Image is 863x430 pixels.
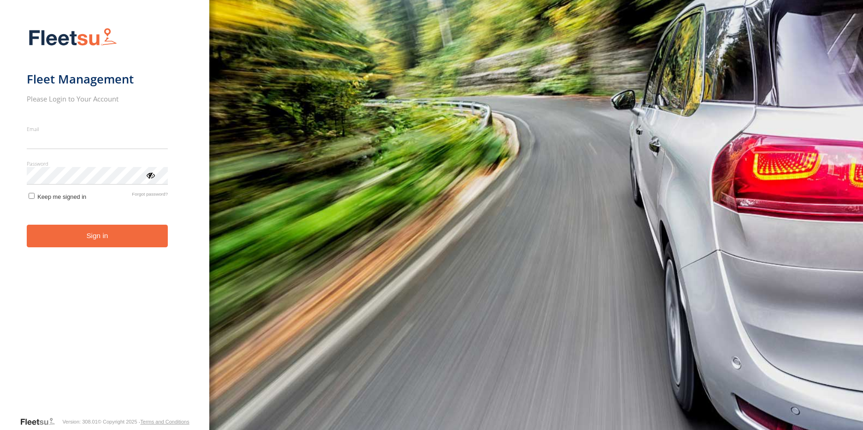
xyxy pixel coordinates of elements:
[140,419,189,424] a: Terms and Conditions
[20,417,62,426] a: Visit our Website
[37,193,86,200] span: Keep me signed in
[27,94,168,103] h2: Please Login to Your Account
[27,22,183,416] form: main
[146,170,155,179] div: ViewPassword
[27,26,119,49] img: Fleetsu
[27,160,168,167] label: Password
[132,191,168,200] a: Forgot password?
[29,193,35,199] input: Keep me signed in
[62,419,97,424] div: Version: 308.01
[27,225,168,247] button: Sign in
[98,419,189,424] div: © Copyright 2025 -
[27,125,168,132] label: Email
[27,72,168,87] h1: Fleet Management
